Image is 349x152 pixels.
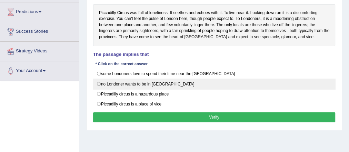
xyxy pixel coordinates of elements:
div: Piccadilly Circus was full of loneliness. It seethes and echoes with it. To live near it. Looking... [93,4,336,46]
label: some Londoners love to spend their time near the [GEOGRAPHIC_DATA] [93,69,336,79]
div: * Click on the correct answer [93,61,150,67]
label: Piccadilly circus is a hazardous place [93,89,336,99]
button: Verify [93,112,336,122]
a: Success Stories [0,22,79,39]
a: Strategy Videos [0,42,79,59]
label: Piccadilly circus is a place of vice [93,99,336,109]
a: Predictions [0,2,79,20]
h4: The passage implies that [93,52,336,57]
a: Your Account [0,61,79,79]
label: no Londoner wants to be in [GEOGRAPHIC_DATA] [93,79,336,89]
